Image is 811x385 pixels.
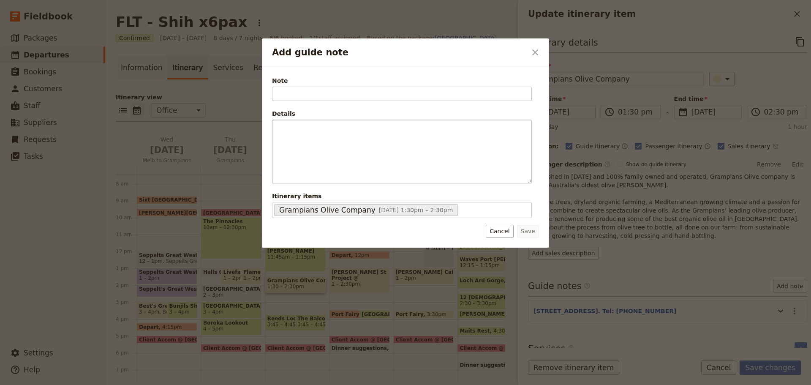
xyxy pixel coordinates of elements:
[379,207,453,213] span: [DATE] 1:30pm – 2:30pm
[272,192,532,200] span: Itinerary items
[272,87,532,101] input: Note
[517,225,539,238] button: Save
[486,225,513,238] button: Cancel
[272,109,532,118] div: Details
[272,46,526,59] h2: Add guide note
[279,205,376,215] span: Grampians Olive Company
[272,76,532,85] span: Note
[528,45,542,60] button: Close dialog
